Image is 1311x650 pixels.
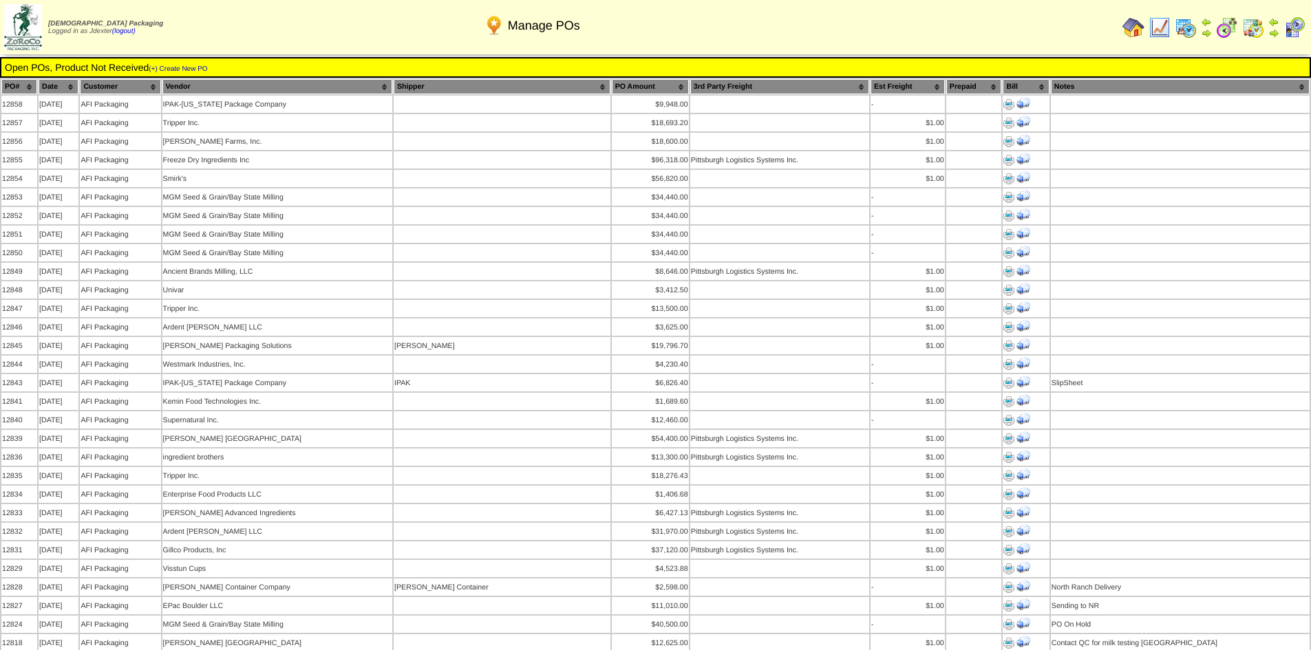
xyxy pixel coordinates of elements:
[1016,171,1030,184] img: Print Receiving Document
[1,300,37,317] td: 12847
[80,356,160,373] td: AFI Packaging
[162,467,392,484] td: Tripper Inc.
[1003,638,1014,649] img: Print
[1003,173,1014,184] img: Print
[871,435,944,443] div: $1.00
[1,337,37,354] td: 12845
[1,393,37,410] td: 12841
[162,523,392,540] td: Ardent [PERSON_NAME] LLC
[162,79,392,94] th: Vendor
[39,356,78,373] td: [DATE]
[1016,96,1030,110] img: Print Receiving Document
[39,448,78,466] td: [DATE]
[871,188,945,206] td: -
[612,138,688,146] div: $18,600.00
[80,226,160,243] td: AFI Packaging
[1003,378,1014,389] img: Print
[80,263,160,280] td: AFI Packaging
[39,318,78,336] td: [DATE]
[1003,118,1014,129] img: Print
[871,411,945,429] td: -
[4,4,42,50] img: zoroco-logo-small.webp
[1216,17,1238,39] img: calendarblend.gif
[162,226,392,243] td: MGM Seed & Grain/Bay State Milling
[80,616,160,633] td: AFI Packaging
[112,28,136,35] a: (logout)
[80,578,160,596] td: AFI Packaging
[162,151,392,169] td: Freeze Dry Ingredients Inc
[690,263,869,280] td: Pittsburgh Logistics Systems Inc.
[1003,155,1014,166] img: Print
[871,175,944,183] div: $1.00
[690,523,869,540] td: Pittsburgh Logistics Systems Inc.
[871,207,945,224] td: -
[1003,619,1014,630] img: Print
[1003,452,1014,463] img: Print
[1201,17,1212,28] img: arrowleft.gif
[80,151,160,169] td: AFI Packaging
[1003,582,1014,593] img: Print
[1016,226,1030,240] img: Print Receiving Document
[1,597,37,614] td: 12827
[871,156,944,164] div: $1.00
[1,281,37,299] td: 12848
[149,65,207,73] a: (+) Create New PO
[612,360,688,369] div: $4,230.40
[1016,449,1030,463] img: Print Receiving Document
[1003,396,1014,407] img: Print
[162,541,392,559] td: Gillco Products, Inc
[1122,17,1144,39] img: home.gif
[1201,28,1212,39] img: arrowright.gif
[162,616,392,633] td: MGM Seed & Grain/Bay State Milling
[39,244,78,261] td: [DATE]
[612,435,688,443] div: $54,400.00
[871,472,944,480] div: $1.00
[1,188,37,206] td: 12853
[1016,301,1030,314] img: Print Receiving Document
[1003,359,1014,370] img: Print
[39,393,78,410] td: [DATE]
[612,193,688,202] div: $34,440.00
[80,393,160,410] td: AFI Packaging
[1003,508,1014,519] img: Print
[871,323,944,332] div: $1.00
[1016,263,1030,277] img: Print Receiving Document
[162,597,392,614] td: EPac Boulder LLC
[162,318,392,336] td: Ardent [PERSON_NAME] LLC
[1016,282,1030,296] img: Print Receiving Document
[1016,133,1030,147] img: Print Receiving Document
[80,411,160,429] td: AFI Packaging
[612,509,688,517] div: $6,427.13
[162,578,392,596] td: [PERSON_NAME] Container Company
[80,114,160,131] td: AFI Packaging
[1,560,37,577] td: 12829
[508,19,580,33] span: Manage POs
[80,133,160,150] td: AFI Packaging
[612,546,688,554] div: $37,120.00
[162,448,392,466] td: ingredient brothers
[394,337,610,354] td: [PERSON_NAME]
[1,133,37,150] td: 12856
[871,602,944,610] div: $1.00
[1016,412,1030,426] img: Print Receiving Document
[871,244,945,261] td: -
[1051,374,1310,391] td: SlipSheet
[80,504,160,521] td: AFI Packaging
[690,430,869,447] td: Pittsburgh Logistics Systems Inc.
[162,430,392,447] td: [PERSON_NAME] [GEOGRAPHIC_DATA]
[1016,561,1030,574] img: Print Receiving Document
[1149,17,1171,39] img: line_graph.gif
[1016,338,1030,351] img: Print Receiving Document
[690,151,869,169] td: Pittsburgh Logistics Systems Inc.
[1283,17,1305,39] img: calendarcustomer.gif
[612,398,688,406] div: $1,689.60
[162,96,392,113] td: IPAK-[US_STATE] Package Company
[39,578,78,596] td: [DATE]
[162,114,392,131] td: Tripper Inc.
[1,151,37,169] td: 12855
[1,467,37,484] td: 12835
[1268,28,1279,39] img: arrowright.gif
[1016,356,1030,370] img: Print Receiving Document
[162,374,392,391] td: IPAK-[US_STATE] Package Company
[80,207,160,224] td: AFI Packaging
